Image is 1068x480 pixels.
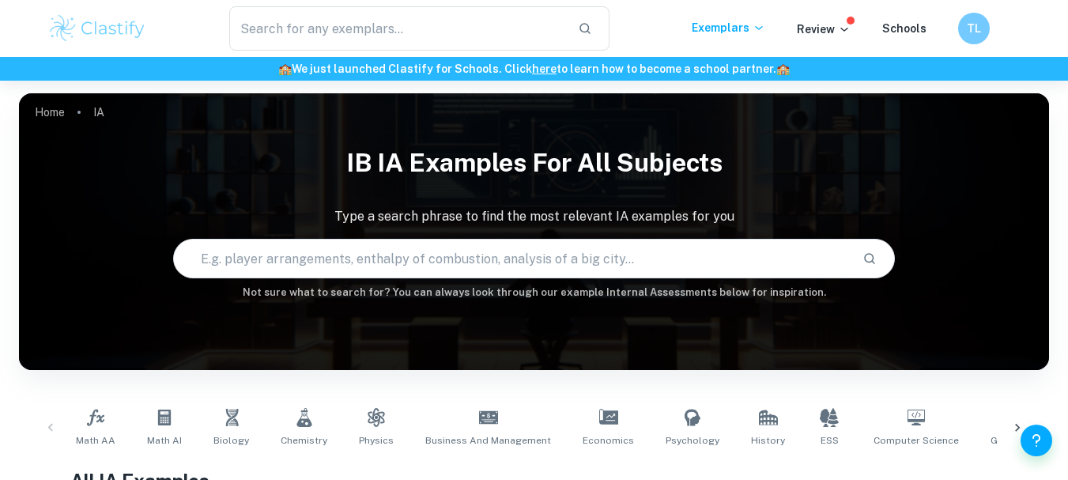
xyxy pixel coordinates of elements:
button: Search [856,245,883,272]
p: Type a search phrase to find the most relevant IA examples for you [19,207,1049,226]
span: History [751,433,785,448]
h6: TL [964,20,983,37]
a: Schools [882,22,926,35]
span: 🏫 [278,62,292,75]
span: Psychology [666,433,719,448]
p: Exemplars [692,19,765,36]
span: Economics [583,433,634,448]
button: Help and Feedback [1021,425,1052,456]
span: Physics [359,433,394,448]
h6: We just launched Clastify for Schools. Click to learn how to become a school partner. [3,60,1065,77]
span: Biology [213,433,249,448]
span: Geography [991,433,1042,448]
input: E.g. player arrangements, enthalpy of combustion, analysis of a big city... [174,236,849,281]
span: Computer Science [874,433,959,448]
h1: IB IA examples for all subjects [19,138,1049,188]
span: 🏫 [776,62,790,75]
h6: Not sure what to search for? You can always look through our example Internal Assessments below f... [19,285,1049,300]
input: Search for any exemplars... [229,6,566,51]
span: Business and Management [425,433,551,448]
span: Math AI [147,433,182,448]
a: here [532,62,557,75]
span: ESS [821,433,839,448]
span: Math AA [76,433,115,448]
span: Chemistry [281,433,327,448]
p: Review [797,21,851,38]
button: TL [958,13,990,44]
a: Home [35,101,65,123]
img: Clastify logo [47,13,148,44]
p: IA [93,104,104,121]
